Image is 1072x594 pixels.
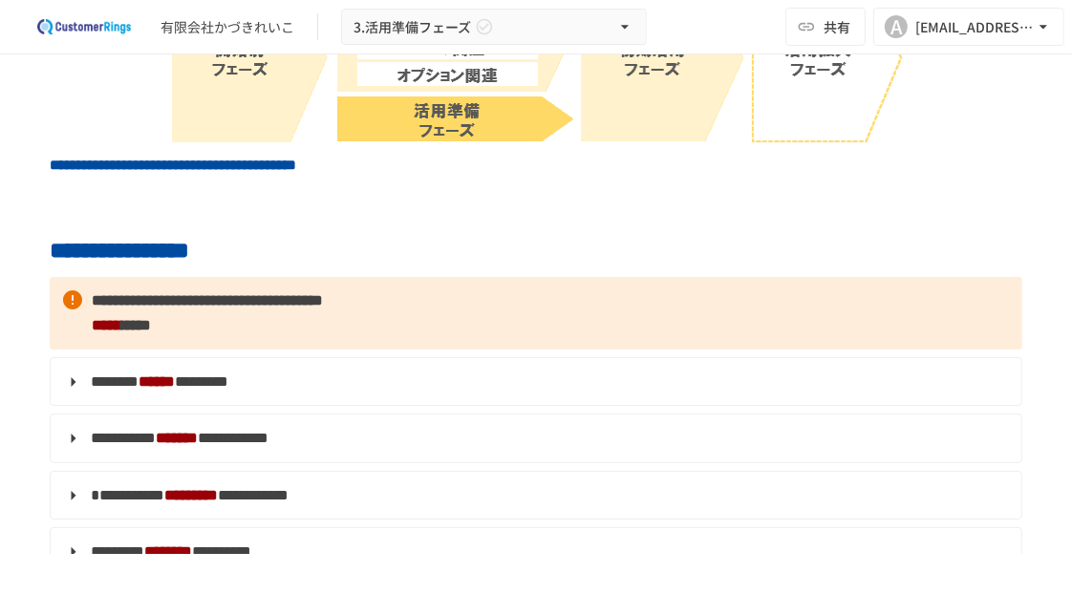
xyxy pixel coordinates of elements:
div: [EMAIL_ADDRESS][DOMAIN_NAME] [915,15,1034,39]
div: 有限会社かづきれいこ [161,17,294,37]
button: 3.活用準備フェーズ [341,9,647,46]
div: A [885,15,908,38]
span: 3.活用準備フェーズ [354,15,471,39]
button: A[EMAIL_ADDRESS][DOMAIN_NAME] [873,8,1064,46]
span: 共有 [824,16,850,37]
button: 共有 [785,8,866,46]
img: 2eEvPB0nRDFhy0583kMjGN2Zv6C2P7ZKCFl8C3CzR0M [23,11,145,42]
